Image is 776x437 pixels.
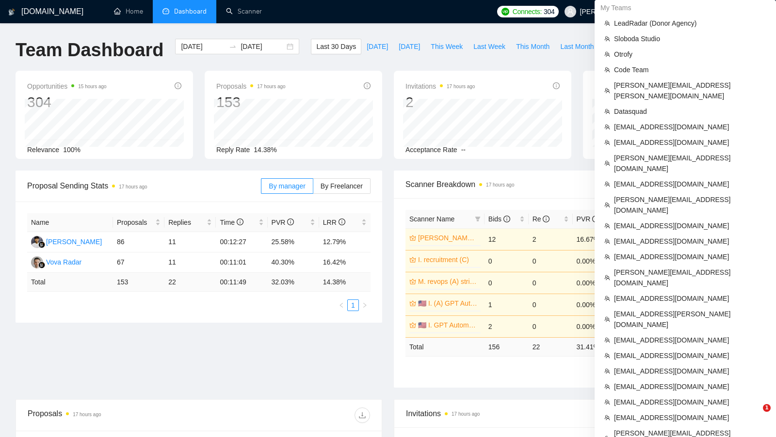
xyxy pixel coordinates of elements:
span: Datasquad [614,106,766,117]
li: 1 [347,299,359,311]
span: Proposal Sending Stats [27,180,261,192]
td: 0 [529,250,573,272]
span: Sloboda Studio [614,33,766,44]
span: Re [533,215,550,223]
span: team [604,160,610,166]
span: team [604,109,610,114]
span: team [604,384,610,390]
img: VR [31,256,43,268]
td: 16.67% [573,228,617,250]
td: 0.00% [573,294,617,315]
span: -- [461,146,466,154]
img: gigradar-bm.png [38,241,45,248]
span: crown [409,278,416,285]
span: By manager [269,182,305,190]
td: 0 [529,315,573,337]
span: [EMAIL_ADDRESS][DOMAIN_NAME] [614,350,766,361]
span: [EMAIL_ADDRESS][DOMAIN_NAME] [614,366,766,376]
span: [EMAIL_ADDRESS][DOMAIN_NAME] [614,179,766,189]
time: 17 hours ago [452,411,480,417]
li: Previous Page [336,299,347,311]
span: info-circle [175,82,181,89]
div: Vova Radar [46,257,81,267]
span: team [604,254,610,260]
a: 🇺🇸 I. GPT Automation US (A) [418,320,479,330]
button: Last Month [555,39,599,54]
th: Name [27,213,113,232]
img: upwork-logo.png [501,8,509,16]
td: 12.79% [319,232,371,252]
td: 0 [529,272,573,294]
button: This Month [511,39,555,54]
span: Code Team [614,64,766,75]
td: 16.42% [319,252,371,273]
span: team [604,20,610,26]
td: 00:11:49 [216,273,267,292]
td: 0.00% [573,315,617,337]
td: 86 [113,232,164,252]
a: 🇺🇸 I. (A) GPT Automation vendor US [418,298,479,309]
button: right [359,299,371,311]
span: crown [409,300,416,307]
span: [DATE] [399,41,420,52]
td: 1 [485,294,529,315]
span: crown [409,234,416,241]
span: Opportunities [27,80,107,92]
span: team [604,223,610,229]
td: 0 [485,250,529,272]
div: [PERSON_NAME] [46,236,102,247]
td: 25.58% [268,232,319,252]
span: filter [475,216,481,222]
span: team [604,296,610,301]
span: [EMAIL_ADDRESS][DOMAIN_NAME] [614,251,766,262]
span: Last 30 Days [316,41,356,52]
button: Last 30 Days [311,39,361,54]
button: This Week [425,39,468,54]
span: team [604,140,610,145]
span: team [604,238,610,244]
td: 12 [485,228,529,250]
span: Invitations [406,407,748,420]
h1: Team Dashboard [16,39,163,62]
span: PVR [577,215,599,223]
span: info-circle [364,82,371,89]
span: Replies [168,217,205,228]
span: Proposals [216,80,286,92]
td: 14.38 % [319,273,371,292]
span: 304 [544,6,554,17]
span: Bids [488,215,510,223]
span: swap-right [229,43,237,50]
span: team [604,399,610,405]
li: Next Page [359,299,371,311]
span: 14.38% [254,146,276,154]
span: user [567,8,574,15]
span: [EMAIL_ADDRESS][DOMAIN_NAME] [614,137,766,148]
button: [DATE] [393,39,425,54]
span: info-circle [543,216,550,222]
span: download [355,411,370,419]
span: Dashboard [174,7,207,16]
td: Total [405,337,485,356]
span: team [604,368,610,374]
span: team [604,275,610,281]
button: Last Week [468,39,511,54]
button: left [336,299,347,311]
span: team [604,88,610,94]
span: team [604,353,610,359]
span: crown [409,322,416,328]
img: RT [31,236,43,248]
span: Reply Rate [216,146,250,154]
span: team [604,337,610,343]
div: Proposals [28,407,199,423]
td: 0.00% [573,272,617,294]
div: 304 [27,93,107,111]
span: LeadRadar (Donor Agency) [614,18,766,29]
span: [EMAIL_ADDRESS][DOMAIN_NAME] [614,412,766,423]
span: [PERSON_NAME][EMAIL_ADDRESS][DOMAIN_NAME] [614,194,766,216]
button: download [355,407,370,423]
td: 32.03 % [268,273,319,292]
span: info-circle [503,216,510,222]
div: 2 [405,93,475,111]
span: [PERSON_NAME][EMAIL_ADDRESS][DOMAIN_NAME] [614,153,766,174]
td: 0 [485,272,529,294]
